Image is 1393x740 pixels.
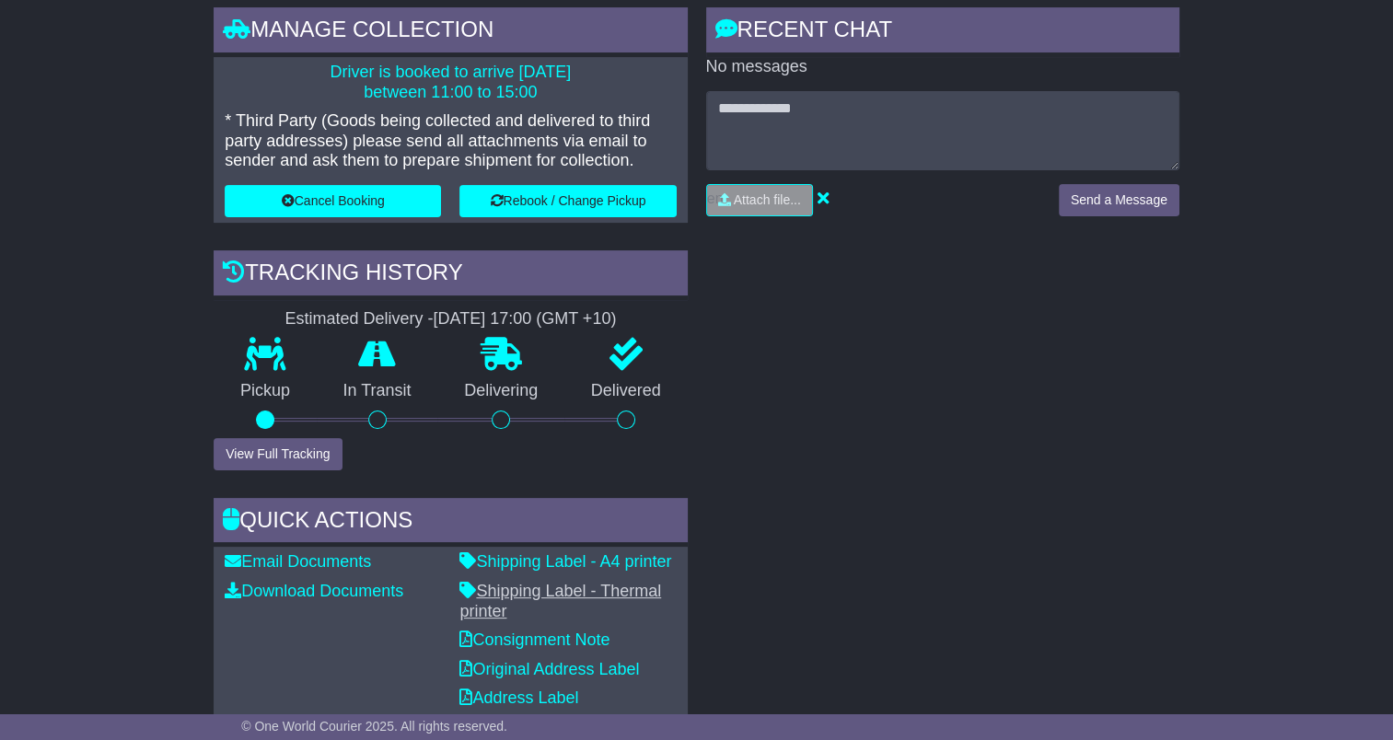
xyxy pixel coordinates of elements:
div: Estimated Delivery - [214,309,687,330]
p: Delivered [564,381,688,401]
span: © One World Courier 2025. All rights reserved. [241,719,507,734]
a: Email Documents [225,552,371,571]
button: Cancel Booking [225,185,441,217]
p: No messages [706,57,1179,77]
div: [DATE] 17:00 (GMT +10) [433,309,616,330]
p: In Transit [317,381,438,401]
div: RECENT CHAT [706,7,1179,57]
a: Download Documents [225,582,403,600]
p: * Third Party (Goods being collected and delivered to third party addresses) please send all atta... [225,111,676,171]
button: View Full Tracking [214,438,342,470]
p: Delivering [437,381,564,401]
div: Tracking history [214,250,687,300]
p: Driver is booked to arrive [DATE] between 11:00 to 15:00 [225,63,676,102]
a: Consignment Note [459,630,609,649]
div: Quick Actions [214,498,687,548]
a: Shipping Label - A4 printer [459,552,671,571]
button: Rebook / Change Pickup [459,185,676,217]
a: Shipping Label - Thermal printer [459,582,661,620]
p: Pickup [214,381,317,401]
div: Manage collection [214,7,687,57]
a: Original Address Label [459,660,639,678]
a: Address Label [459,688,578,707]
button: Send a Message [1059,184,1179,216]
